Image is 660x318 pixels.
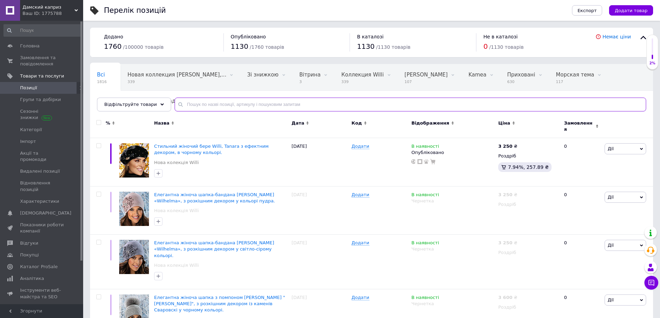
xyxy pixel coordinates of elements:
[127,72,226,78] span: Новая коллекция [PERSON_NAME],...
[341,79,384,84] span: 339
[578,8,597,13] span: Експорт
[609,5,653,16] button: Додати товар
[411,198,495,204] div: Чернетка
[20,264,58,270] span: Каталог ProSale
[411,192,439,199] span: В наявності
[97,79,107,84] span: 1816
[20,150,64,163] span: Акції та промокоди
[231,34,266,39] span: Опубліковано
[357,34,384,39] span: В каталозі
[175,98,646,111] input: Пошук по назві позиції, артикулу і пошуковим запитам
[154,120,169,126] span: Назва
[508,164,549,170] span: 7.94%, 257.89 ₴
[127,79,226,84] span: 339
[290,138,350,187] div: [DATE]
[104,42,122,51] span: 1760
[468,72,486,78] span: Kamea
[341,72,384,78] span: Коллекция Willi
[498,240,517,246] div: ₴
[411,246,495,252] div: Чернетка
[352,240,369,246] span: Додати
[405,79,448,84] span: 107
[119,240,149,274] img: Элегантная женская шапка-бандана Willi «Wilhelma», с роскошным декором в светло-сером цвете.
[20,198,59,205] span: Характеристики
[121,64,240,91] div: Новая коллекция Willi, Опубликованные
[560,186,603,235] div: 0
[405,72,448,78] span: [PERSON_NAME]
[20,168,60,174] span: Видалені позиції
[104,102,157,107] span: Відфільтруйте товари
[20,138,36,145] span: Імпорт
[564,120,594,133] span: Замовлення
[615,8,648,13] span: Додати товар
[20,55,64,67] span: Замовлення та повідомлення
[560,235,603,289] div: 0
[498,249,558,256] div: Роздріб
[154,192,275,203] a: Елегантна жіноча шапка-бандана [PERSON_NAME] «Wilhelma», з розкішним декором у кольорі пудра.
[411,295,439,302] span: В наявності
[20,180,64,192] span: Відновлення позицій
[411,144,439,151] span: В наявності
[498,143,517,149] div: ₴
[20,97,61,103] span: Групи та добірки
[123,44,164,50] span: / 100000 товарів
[154,208,199,214] a: Нова колекція Willi
[498,192,512,197] b: 3 250
[411,240,439,247] span: В наявності
[290,186,350,235] div: [DATE]
[352,144,369,149] span: Додати
[608,243,614,248] span: Дії
[556,72,594,78] span: Морская тема
[498,192,517,198] div: ₴
[560,138,603,187] div: 0
[154,144,269,155] span: Стильний жіночий бере Willi, Tanara з ефектним декором, в чорному кольорі.
[507,79,535,84] span: 630
[498,120,510,126] span: Ціна
[20,85,37,91] span: Позиції
[20,210,71,216] span: [DEMOGRAPHIC_DATA]
[119,143,149,178] img: Стильный женский берет Willi, «Tanara» с эффектным декором, в черном цвете.
[231,42,248,51] span: 1130
[498,153,558,159] div: Роздріб
[20,287,64,300] span: Інструменти веб-майстра та SEO
[498,240,512,245] b: 3 250
[498,294,517,301] div: ₴
[498,295,512,300] b: 3 600
[299,72,320,78] span: Вітрина
[23,10,83,17] div: Ваш ID: 1775788
[97,98,141,104] span: Цветочная тема
[20,252,39,258] span: Покупці
[602,34,631,39] a: Немає ціни
[352,295,369,300] span: Додати
[411,301,495,307] div: Чернетка
[20,222,64,234] span: Показники роботи компанії
[357,42,375,51] span: 1130
[97,72,105,78] span: Всі
[572,5,602,16] button: Експорт
[647,61,658,66] div: 2%
[20,275,44,282] span: Аналітика
[247,72,278,78] span: Зі знижкою
[20,127,42,133] span: Категорії
[608,297,614,302] span: Дії
[23,4,74,10] span: Дамский каприз
[376,44,410,50] span: / 1130 товарів
[299,79,320,84] span: 3
[352,192,369,198] span: Додати
[290,235,350,289] div: [DATE]
[119,192,149,226] img: Элегантная женская шапка-бандана Willi «Wilhelma», с роскошным декором в цвете пудра.
[483,34,518,39] span: Не в каталозі
[483,42,488,51] span: 0
[104,34,123,39] span: Додано
[498,144,512,149] b: 3 250
[154,262,199,269] a: Нова колекція Willi
[411,120,449,126] span: Відображення
[507,72,535,78] span: Приховані
[154,295,285,312] a: Елегантна жіноча шапка з помпоном [PERSON_NAME] "[PERSON_NAME]", з розкішним декором із каменів С...
[556,79,594,84] span: 117
[20,108,64,121] span: Сезонні знижки
[498,201,558,208] div: Роздріб
[154,240,274,258] a: Елегантна жіноча шапка-бандана [PERSON_NAME] «Wilhelma», з розкішним декором у світло-сірому коль...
